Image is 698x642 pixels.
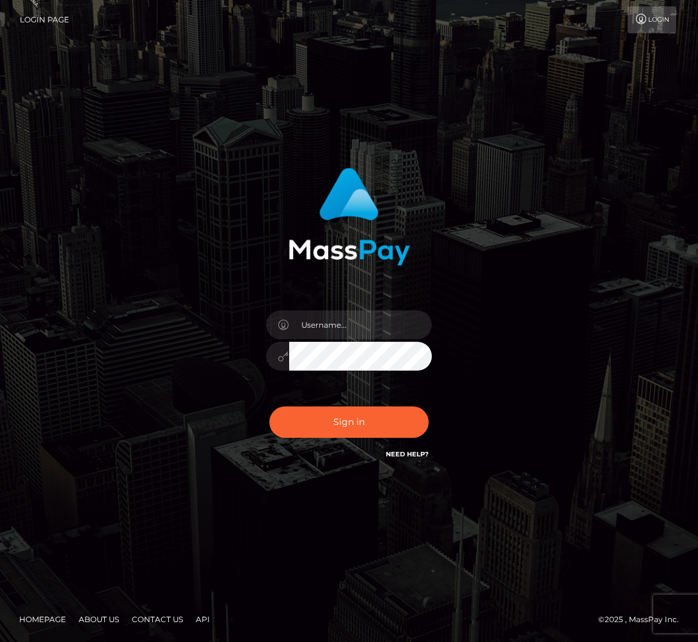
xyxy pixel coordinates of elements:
a: Need Help? [386,450,429,458]
a: Homepage [14,609,71,629]
a: Login [628,6,676,33]
div: © 2025 , MassPay Inc. [598,613,688,627]
input: Username... [289,310,432,339]
a: API [191,609,215,629]
a: Login Page [20,6,69,33]
button: Sign in [269,406,429,438]
a: Contact Us [127,609,188,629]
a: About Us [74,609,124,629]
img: MassPay Login [289,168,410,266]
